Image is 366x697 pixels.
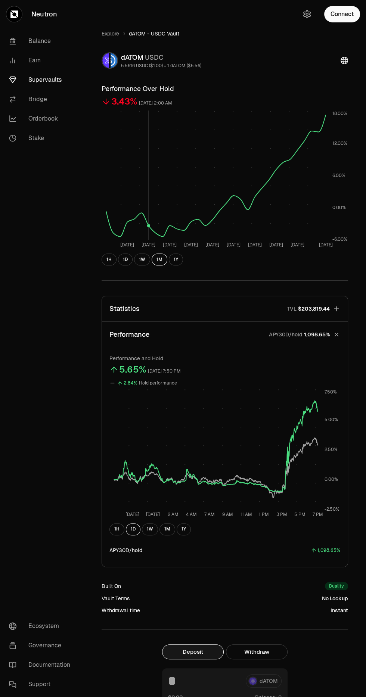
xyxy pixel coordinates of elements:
[332,205,346,211] tspan: 0.00%
[332,236,347,242] tspan: -6.00%
[325,476,338,482] tspan: 0.00%
[3,636,81,655] a: Governance
[324,6,360,22] button: Connect
[325,582,348,590] div: Duality
[121,52,201,63] div: dATOM
[304,331,330,338] span: 1,098.65%
[142,523,158,535] button: 1W
[205,242,219,248] tspan: [DATE]
[102,595,130,602] div: Vault Terms
[291,242,304,248] tspan: [DATE]
[332,140,347,146] tspan: 12.00%
[3,70,81,90] a: Supervaults
[134,253,150,265] button: 1W
[3,655,81,675] a: Documentation
[3,90,81,109] a: Bridge
[331,607,348,614] div: Instant
[109,355,340,362] p: Performance and Hold
[168,511,179,517] tspan: 2 AM
[3,128,81,148] a: Stake
[177,523,191,535] button: 1Y
[109,329,149,340] p: Performance
[298,305,330,312] span: $203,819.44
[276,511,287,517] tspan: 3 PM
[152,253,167,265] button: 1M
[332,172,345,178] tspan: 6.00%
[325,389,337,395] tspan: 7.50%
[319,242,333,248] tspan: [DATE]
[124,379,137,388] div: 2.84%
[240,511,252,517] tspan: 11 AM
[3,51,81,70] a: Earn
[3,31,81,51] a: Balance
[102,30,348,37] nav: breadcrumb
[145,53,164,62] span: USDC
[111,96,137,108] div: 3.43%
[227,242,241,248] tspan: [DATE]
[269,242,283,248] tspan: [DATE]
[169,253,183,265] button: 1Y
[325,506,339,512] tspan: -2.50%
[109,304,140,314] p: Statistics
[126,523,140,535] button: 1D
[146,511,160,517] tspan: [DATE]
[162,644,224,659] button: Deposit
[102,296,348,321] button: StatisticsTVL$203,819.44
[102,253,117,265] button: 1H
[121,63,201,69] div: 5.5616 USDC ($1.00) = 1 dATOM ($5.56)
[269,331,303,338] p: APY30D/hold
[287,305,297,312] p: TVL
[294,511,305,517] tspan: 5 PM
[139,379,177,388] div: Hold performance
[102,322,348,347] button: PerformanceAPY30D/hold1,098.65%
[142,242,155,248] tspan: [DATE]
[118,253,133,265] button: 1D
[163,242,177,248] tspan: [DATE]
[159,523,175,535] button: 1M
[222,511,233,517] tspan: 9 AM
[184,242,198,248] tspan: [DATE]
[3,675,81,694] a: Support
[186,511,197,517] tspan: 4 AM
[102,582,121,590] div: Built On
[109,523,124,535] button: 1H
[325,417,338,423] tspan: 5.00%
[317,546,340,555] div: 1,098.65%
[226,644,288,659] button: Withdraw
[102,84,348,94] h3: Performance Over Hold
[139,99,172,108] div: [DATE] 2:00 AM
[120,242,134,248] tspan: [DATE]
[119,364,146,376] div: 5.65%
[102,53,109,68] img: dATOM Logo
[313,511,323,517] tspan: 7 PM
[332,111,347,116] tspan: 18.00%
[102,607,140,614] div: Withdrawal time
[3,616,81,636] a: Ecosystem
[3,109,81,128] a: Orderbook
[325,446,338,452] tspan: 2.50%
[125,511,139,517] tspan: [DATE]
[102,30,119,37] a: Explore
[102,347,348,567] div: PerformanceAPY30D/hold1,098.65%
[109,547,142,554] div: APY30D/hold
[129,30,179,37] span: dATOM - USDC Vault
[111,53,117,68] img: USDC Logo
[259,511,269,517] tspan: 1 PM
[204,511,215,517] tspan: 7 AM
[248,242,262,248] tspan: [DATE]
[322,595,348,602] div: No Lockup
[148,367,181,376] div: [DATE] 7:50 PM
